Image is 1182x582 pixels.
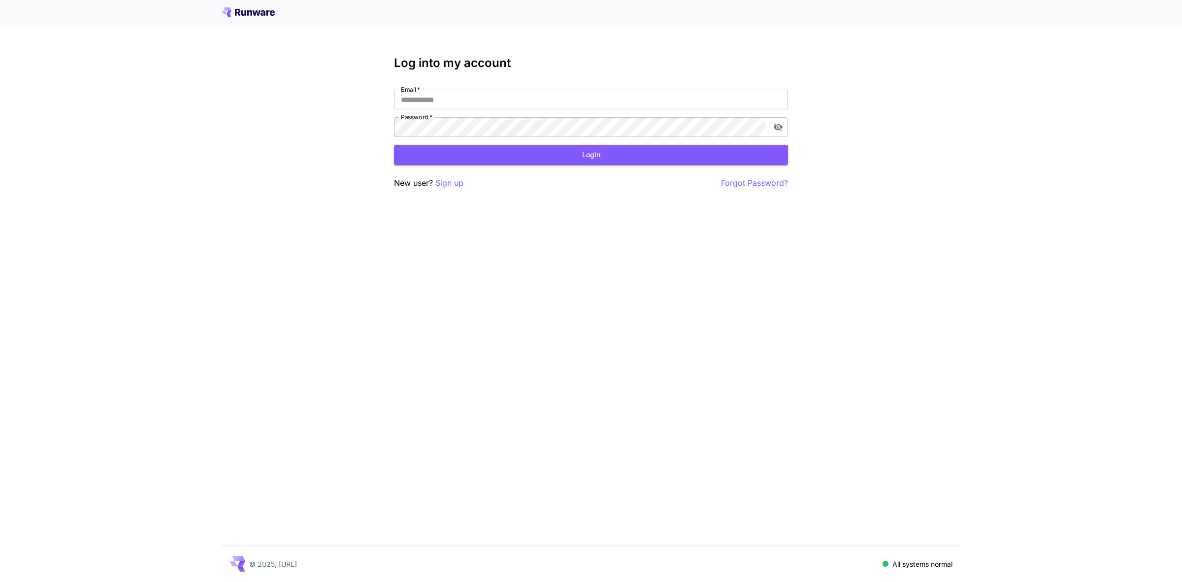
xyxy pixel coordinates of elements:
[394,145,788,165] button: Login
[401,113,432,121] label: Password
[249,559,297,569] p: © 2025, [URL]
[721,177,788,189] button: Forgot Password?
[394,56,788,70] h3: Log into my account
[394,177,463,189] p: New user?
[401,85,420,94] label: Email
[435,177,463,189] button: Sign up
[892,559,952,569] p: All systems normal
[769,118,787,136] button: toggle password visibility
